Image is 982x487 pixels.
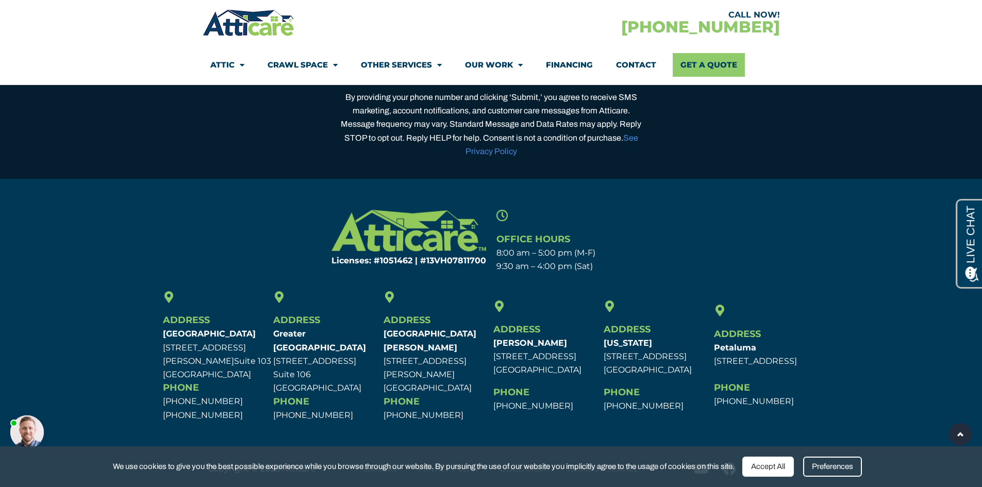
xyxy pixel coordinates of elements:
a: Other Services [361,53,442,77]
span: We use cookies to give you the best possible experience while you browse through our website. By ... [113,460,735,473]
span: Phone [714,382,750,393]
span: Phone [273,396,309,407]
p: [STREET_ADDRESS] [GEOGRAPHIC_DATA] [604,337,709,377]
a: Our Work [465,53,523,77]
p: [STREET_ADDRESS][PERSON_NAME] [GEOGRAPHIC_DATA] [163,327,268,381]
p: [STREET_ADDRESS] [714,341,819,368]
p: 8:00 am – 5:00 pm (M-F) 9:30 am – 4:00 pm (Sat) [496,246,681,274]
span: Address [384,314,430,326]
a: Contact [616,53,656,77]
span: Address [604,324,651,335]
span: Opens a chat window [25,8,83,21]
h6: Licenses: #1051462 | #13VH078117​00 [301,257,486,265]
span: Suite 103 [234,356,271,366]
span: Address [714,328,761,340]
b: [PERSON_NAME] [493,338,567,348]
span: Phone [163,382,199,393]
span: Address [273,314,320,326]
span: Office Hours [496,233,570,245]
span: Phone [493,387,529,398]
span: Address [163,314,210,326]
b: [GEOGRAPHIC_DATA] [163,329,256,339]
b: [GEOGRAPHIC_DATA][PERSON_NAME] [384,329,476,352]
div: Accept All [742,457,794,477]
span: Address [493,324,540,335]
nav: Menu [210,53,772,77]
a: Get A Quote [673,53,745,77]
div: CALL NOW! [491,11,780,19]
p: [STREET_ADDRESS] Suite 106 [GEOGRAPHIC_DATA] [273,327,378,395]
p: [STREET_ADDRESS] [GEOGRAPHIC_DATA] [493,337,598,377]
div: By providing your phone number and clicking ‘Submit,’ you agree to receive SMS marketing, account... [337,91,646,158]
span: Phone [604,387,640,398]
b: [US_STATE] [604,338,652,348]
div: Preferences [803,457,862,477]
b: Greater [GEOGRAPHIC_DATA] [273,329,366,352]
a: Attic [210,53,244,77]
a: Crawl Space [268,53,338,77]
b: Petaluma [714,343,756,352]
a: Financing [546,53,593,77]
span: Phone [384,396,420,407]
p: [STREET_ADDRESS][PERSON_NAME] [GEOGRAPHIC_DATA] [384,327,489,395]
iframe: Chat Invitation [5,379,170,456]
